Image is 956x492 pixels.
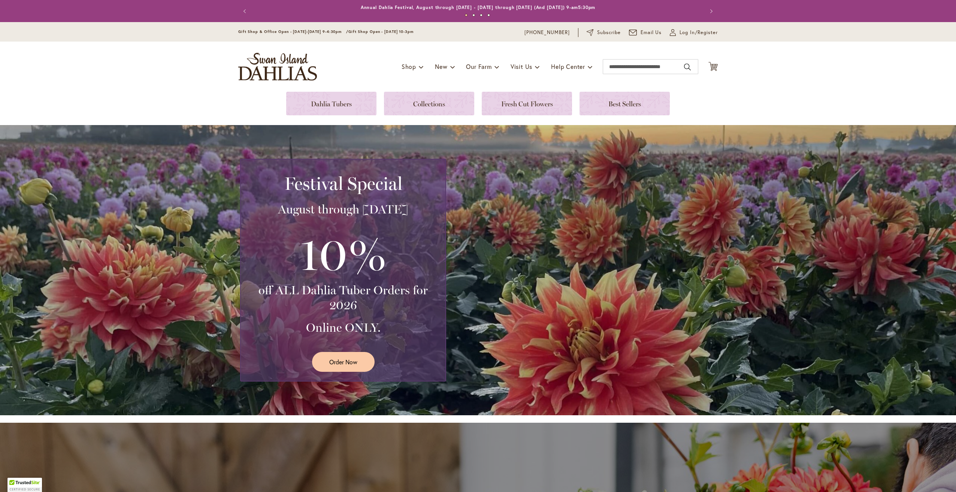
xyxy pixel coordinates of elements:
[587,29,621,36] a: Subscribe
[238,29,348,34] span: Gift Shop & Office Open - [DATE]-[DATE] 9-4:30pm /
[329,358,357,366] span: Order Now
[250,283,436,313] h3: off ALL Dahlia Tuber Orders for 2026
[238,4,253,19] button: Previous
[402,63,416,70] span: Shop
[250,224,436,283] h3: 10%
[487,14,490,16] button: 4 of 4
[466,63,491,70] span: Our Farm
[312,352,375,372] a: Order Now
[250,202,436,217] h3: August through [DATE]
[629,29,662,36] a: Email Us
[472,14,475,16] button: 2 of 4
[480,14,482,16] button: 3 of 4
[361,4,596,10] a: Annual Dahlia Festival, August through [DATE] - [DATE] through [DATE] (And [DATE]) 9-am5:30pm
[511,63,532,70] span: Visit Us
[680,29,718,36] span: Log In/Register
[703,4,718,19] button: Next
[641,29,662,36] span: Email Us
[348,29,414,34] span: Gift Shop Open - [DATE] 10-3pm
[250,173,436,194] h2: Festival Special
[250,320,436,335] h3: Online ONLY.
[435,63,447,70] span: New
[597,29,621,36] span: Subscribe
[238,53,317,81] a: store logo
[670,29,718,36] a: Log In/Register
[465,14,468,16] button: 1 of 4
[551,63,585,70] span: Help Center
[524,29,570,36] a: [PHONE_NUMBER]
